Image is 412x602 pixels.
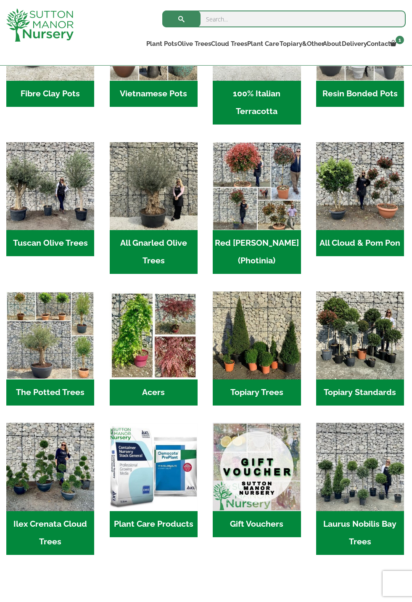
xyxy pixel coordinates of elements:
[213,292,301,379] img: Home - C8EC7518 C483 4BAA AA61 3CAAB1A4C7C4 1 201 a
[389,38,406,50] a: 1
[340,38,365,50] a: Delivery
[245,38,277,50] a: Plant Care
[213,142,301,230] img: Home - F5A23A45 75B5 4929 8FB2 454246946332
[145,38,175,50] a: Plant Pots
[110,511,198,537] h2: Plant Care Products
[316,423,404,511] img: Home - IMG 5945
[322,38,340,50] a: About
[277,38,322,50] a: Topiary&Other
[110,142,198,274] a: Visit product category All Gnarled Olive Trees
[213,511,301,537] h2: Gift Vouchers
[110,379,198,406] h2: Acers
[6,81,94,107] h2: Fibre Clay Pots
[110,292,198,406] a: Visit product category Acers
[6,423,94,554] a: Visit product category Ilex Crenata Cloud Trees
[6,292,94,406] a: Visit product category The Potted Trees
[110,292,198,379] img: Home - Untitled Project 4
[110,230,198,274] h2: All Gnarled Olive Trees
[213,142,301,274] a: Visit product category Red Robin (Photinia)
[316,511,404,555] h2: Laurus Nobilis Bay Trees
[6,511,94,555] h2: Ilex Crenata Cloud Trees
[162,11,406,27] input: Search...
[213,230,301,274] h2: Red [PERSON_NAME] (Photinia)
[6,230,94,256] h2: Tuscan Olive Trees
[213,81,301,125] h2: 100% Italian Terracotta
[316,423,404,554] a: Visit product category Laurus Nobilis Bay Trees
[6,142,94,230] img: Home - 7716AD77 15EA 4607 B135 B37375859F10
[110,423,198,537] a: Visit product category Plant Care Products
[316,379,404,406] h2: Topiary Standards
[213,379,301,406] h2: Topiary Trees
[316,230,404,256] h2: All Cloud & Pom Pon
[316,142,404,256] a: Visit product category All Cloud & Pom Pon
[6,379,94,406] h2: The Potted Trees
[316,292,404,379] img: Home - IMG 5223
[110,423,198,511] img: Home - food and soil
[316,81,404,107] h2: Resin Bonded Pots
[6,8,74,42] img: logo
[213,292,301,406] a: Visit product category Topiary Trees
[110,142,198,230] img: Home - 5833C5B7 31D0 4C3A 8E42 DB494A1738DB
[175,38,209,50] a: Olive Trees
[6,292,94,379] img: Home - new coll
[110,81,198,107] h2: Vietnamese Pots
[6,142,94,256] a: Visit product category Tuscan Olive Trees
[213,423,301,537] a: Visit product category Gift Vouchers
[396,36,404,44] span: 1
[213,423,301,511] img: Home - MAIN
[316,292,404,406] a: Visit product category Topiary Standards
[6,423,94,511] img: Home - 9CE163CB 973F 4905 8AD5 A9A890F87D43
[209,38,245,50] a: Cloud Trees
[316,142,404,230] img: Home - A124EB98 0980 45A7 B835 C04B779F7765
[365,38,389,50] a: Contact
